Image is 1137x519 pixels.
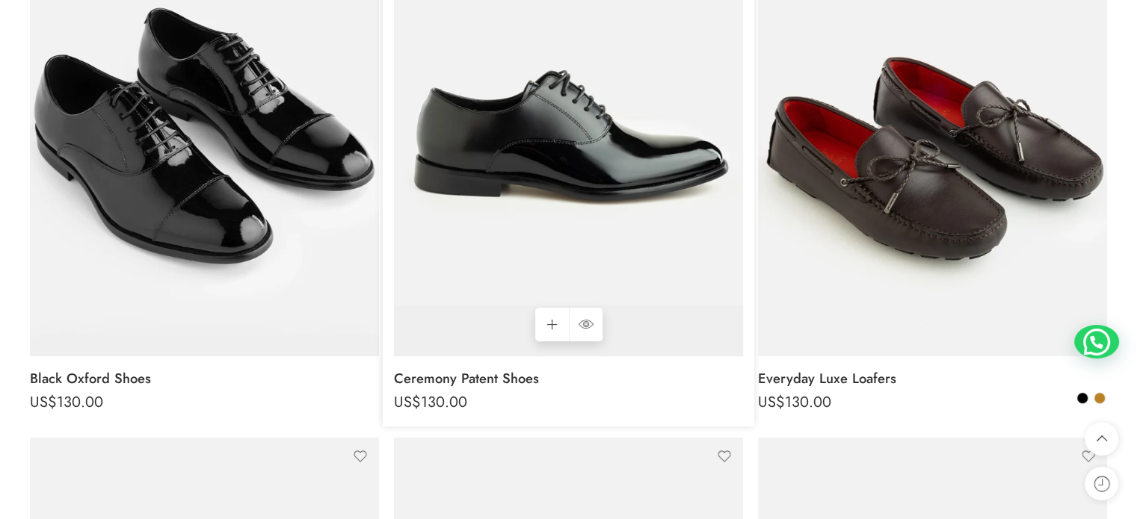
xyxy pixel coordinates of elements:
[394,364,743,394] a: Ceremony Patent Shoes
[30,391,57,413] span: US$
[1093,391,1106,405] a: Camel
[1076,391,1089,405] a: Black
[569,308,603,341] a: QUICK SHOP
[30,364,379,394] a: Black Oxford Shoes
[758,391,831,413] bdi: 130.00
[758,391,785,413] span: US$
[758,364,1107,394] a: Everyday Luxe Loafers
[30,391,103,413] bdi: 130.00
[535,308,569,341] a: Add to cart: “Ceremony Patent Shoes”
[394,391,421,413] span: US$
[394,391,467,413] bdi: 130.00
